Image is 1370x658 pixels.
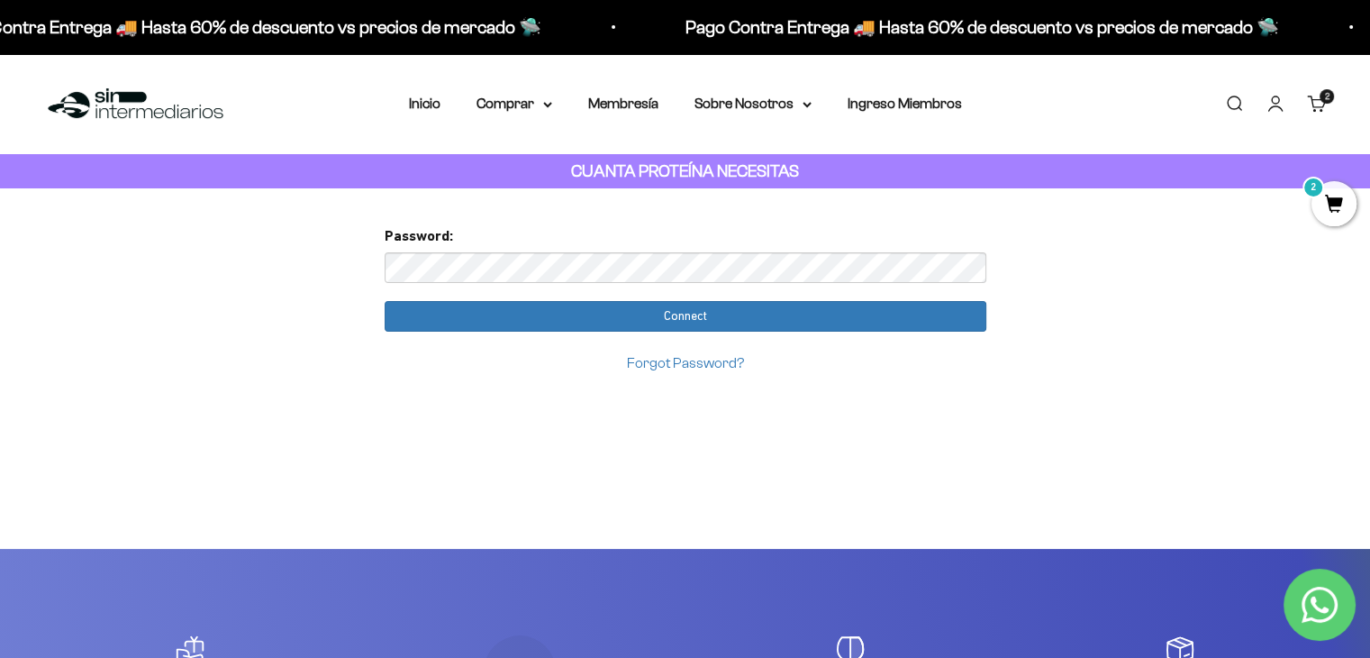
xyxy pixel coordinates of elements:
a: Ingreso Miembros [848,96,962,111]
p: Pago Contra Entrega 🚚 Hasta 60% de descuento vs precios de mercado 🛸 [683,13,1276,41]
a: Forgot Password? [627,355,744,370]
mark: 2 [1302,177,1324,198]
a: Membresía [588,96,658,111]
a: 2 [1311,196,1356,215]
a: Inicio [409,96,440,111]
summary: Comprar [476,92,552,115]
input: Connect [385,301,986,332]
summary: Sobre Nosotros [694,92,812,115]
strong: CUANTA PROTEÍNA NECESITAS [571,161,799,180]
span: 2 [1325,92,1329,101]
label: Password: [385,224,453,248]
